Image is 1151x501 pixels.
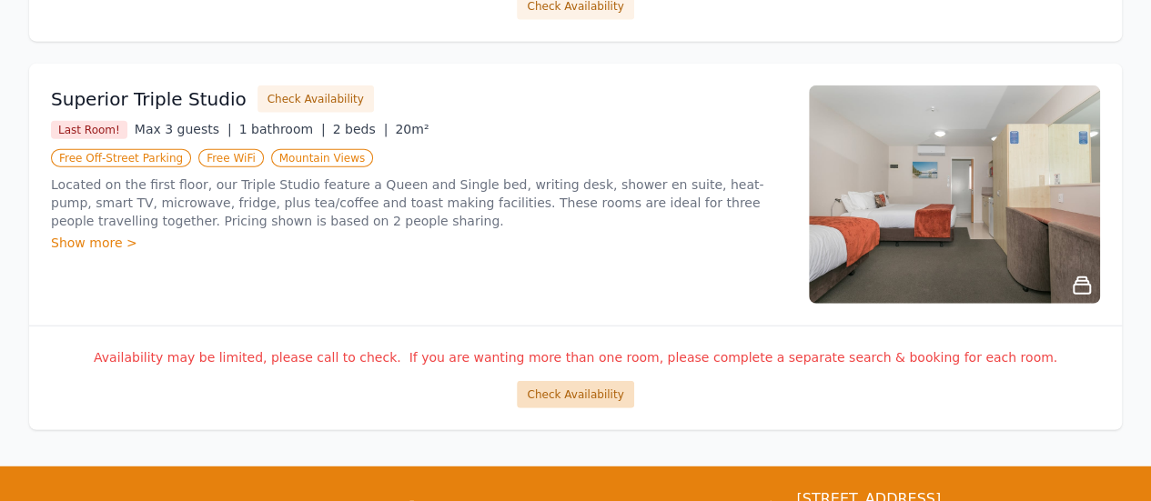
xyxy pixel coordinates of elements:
[51,149,191,167] span: Free Off-Street Parking
[257,85,374,113] button: Check Availability
[333,122,389,136] span: 2 beds |
[51,348,1100,366] p: Availability may be limited, please call to check. If you are wanting more than one room, please ...
[51,234,787,252] div: Show more >
[198,149,264,167] span: Free WiFi
[271,149,373,167] span: Mountain Views
[51,121,127,139] span: Last Room!
[51,86,247,112] h3: Superior Triple Studio
[51,175,787,230] p: Located on the first floor, our Triple Studio feature a Queen and Single bed, writing desk, showe...
[239,122,326,136] span: 1 bathroom |
[517,381,633,408] button: Check Availability
[135,122,232,136] span: Max 3 guests |
[395,122,429,136] span: 20m²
